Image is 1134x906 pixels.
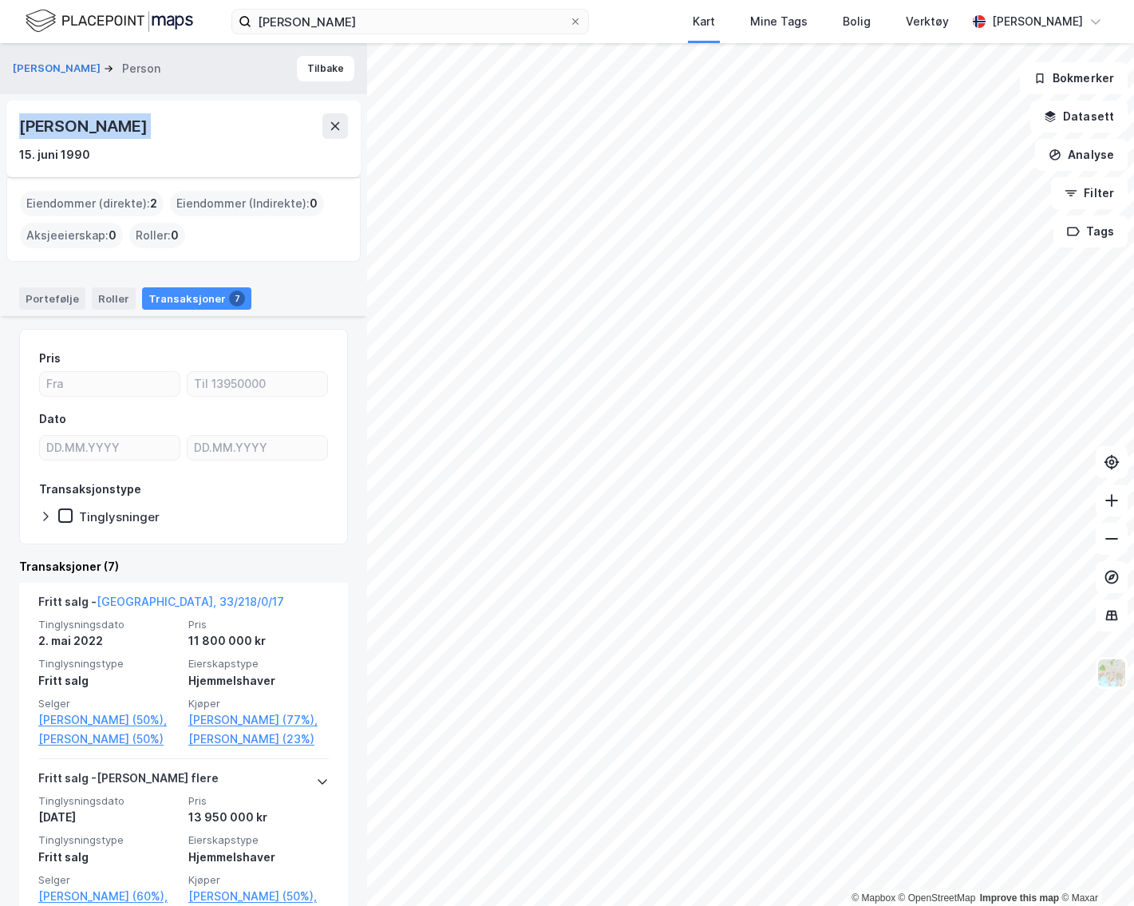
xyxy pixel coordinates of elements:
span: Eierskapstype [188,833,329,847]
span: Pris [188,618,329,631]
img: logo.f888ab2527a4732fd821a326f86c7f29.svg [26,7,193,35]
div: Dato [39,409,66,429]
a: OpenStreetMap [899,892,976,904]
div: 11 800 000 kr [188,631,329,651]
div: Portefølje [19,287,85,310]
span: Tinglysningstype [38,657,179,671]
input: DD.MM.YYYY [188,436,327,460]
span: Pris [188,794,329,808]
button: Tilbake [297,56,354,81]
span: Kjøper [188,873,329,887]
div: Hjemmelshaver [188,848,329,867]
div: Aksjeeierskap : [20,223,123,248]
div: Mine Tags [750,12,808,31]
div: Transaksjoner (7) [19,557,348,576]
a: Improve this map [980,892,1059,904]
div: Tinglysninger [79,509,160,524]
div: 7 [229,291,245,307]
span: 0 [310,194,318,213]
span: Tinglysningsdato [38,794,179,808]
div: Pris [39,349,61,368]
span: Tinglysningsdato [38,618,179,631]
div: Person [122,59,160,78]
button: Datasett [1030,101,1128,133]
div: 13 950 000 kr [188,808,329,827]
a: [PERSON_NAME] (60%), [38,887,179,906]
input: Fra [40,372,180,396]
iframe: Chat Widget [1054,829,1134,906]
span: 0 [109,226,117,245]
button: Tags [1053,216,1128,247]
a: [GEOGRAPHIC_DATA], 33/218/0/17 [97,595,284,608]
div: 15. juni 1990 [19,145,90,164]
a: [PERSON_NAME] (50%), [188,887,329,906]
span: Kjøper [188,697,329,710]
div: Eiendommer (direkte) : [20,191,164,216]
div: Verktøy [906,12,949,31]
div: Fritt salg - [PERSON_NAME] flere [38,769,219,794]
div: [PERSON_NAME] [19,113,150,139]
div: Hjemmelshaver [188,671,329,690]
input: Søk på adresse, matrikkel, gårdeiere, leietakere eller personer [251,10,569,34]
div: Eiendommer (Indirekte) : [170,191,324,216]
div: Roller : [129,223,185,248]
div: Transaksjoner [142,287,251,310]
span: Tinglysningstype [38,833,179,847]
input: DD.MM.YYYY [40,436,180,460]
span: Selger [38,697,179,710]
span: 0 [171,226,179,245]
span: 2 [150,194,157,213]
button: Filter [1051,177,1128,209]
div: Bolig [843,12,871,31]
input: Til 13950000 [188,372,327,396]
button: Bokmerker [1020,62,1128,94]
a: Mapbox [851,892,895,904]
div: Kart [693,12,715,31]
span: Selger [38,873,179,887]
div: Fritt salg - [38,592,284,618]
a: [PERSON_NAME] (77%), [188,710,329,730]
img: Z [1096,658,1127,688]
div: Fritt salg [38,671,179,690]
button: Analyse [1035,139,1128,171]
div: [PERSON_NAME] [992,12,1083,31]
a: [PERSON_NAME] (50%) [38,730,179,749]
div: Transaksjonstype [39,480,141,499]
div: Fritt salg [38,848,179,867]
span: Eierskapstype [188,657,329,671]
div: [DATE] [38,808,179,827]
button: [PERSON_NAME] [13,61,104,77]
div: 2. mai 2022 [38,631,179,651]
div: Roller [92,287,136,310]
a: [PERSON_NAME] (23%) [188,730,329,749]
a: [PERSON_NAME] (50%), [38,710,179,730]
